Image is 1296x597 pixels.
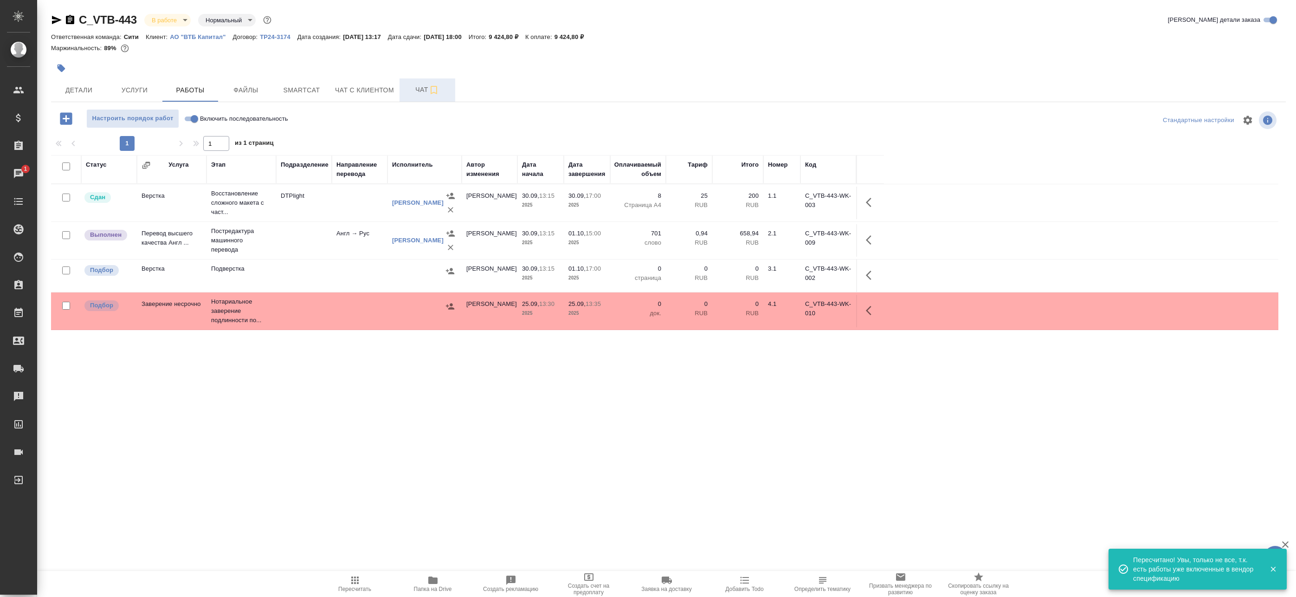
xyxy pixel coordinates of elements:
p: 17:00 [586,265,601,272]
div: Оплачиваемый объем [614,160,661,179]
p: 0 [615,264,661,273]
span: Посмотреть информацию [1259,111,1278,129]
p: RUB [671,309,708,318]
svg: Подписаться [428,84,439,96]
button: Скопировать ссылку на оценку заказа [940,571,1018,597]
td: [PERSON_NAME] [462,295,517,327]
button: Добавить Todo [706,571,784,597]
p: 2025 [568,238,606,247]
div: Этап [211,160,226,169]
div: 3.1 [768,264,796,273]
span: Призвать менеджера по развитию [867,583,934,596]
div: Можно подбирать исполнителей [84,299,132,312]
p: 2025 [522,273,559,283]
button: Удалить [444,240,458,254]
p: Итого: [469,33,489,40]
p: 01.10, [568,265,586,272]
div: Код [805,160,816,169]
button: Создать счет на предоплату [550,571,628,597]
td: C_VTB-443-WK-009 [800,224,856,257]
button: Удалить [444,203,458,217]
div: В работе [144,14,191,26]
p: Нотариальное заверение подлинности по... [211,297,271,325]
p: 0 [671,264,708,273]
button: Здесь прячутся важные кнопки [860,264,883,286]
button: Назначить [444,189,458,203]
p: Восстановление сложного макета с част... [211,189,271,217]
button: Создать рекламацию [472,571,550,597]
span: Чат [405,84,450,96]
button: Добавить тэг [51,58,71,78]
p: 13:15 [539,230,555,237]
p: 2025 [568,273,606,283]
p: док. [615,309,661,318]
p: RUB [717,201,759,210]
button: Здесь прячутся важные кнопки [860,191,883,214]
div: Статус [86,160,107,169]
a: АО "ВТБ Капитал" [170,32,232,40]
p: Подбор [90,301,113,310]
span: Папка на Drive [414,586,452,592]
p: Сдан [90,193,105,202]
p: Договор: [233,33,260,40]
td: Англ → Рус [332,224,387,257]
td: C_VTB-443-WK-003 [800,187,856,219]
button: Заявка на доставку [628,571,706,597]
p: RUB [717,238,759,247]
p: 13:15 [539,265,555,272]
td: DTPlight [276,187,332,219]
button: Призвать менеджера по развитию [862,571,940,597]
p: слово [615,238,661,247]
p: 658,94 [717,229,759,238]
p: Страница А4 [615,201,661,210]
p: АО "ВТБ Капитал" [170,33,232,40]
td: [PERSON_NAME] [462,224,517,257]
span: Определить тематику [794,586,851,592]
div: 1.1 [768,191,796,201]
span: Настроить таблицу [1237,109,1259,131]
button: Назначить [443,264,457,278]
p: 9 424,80 ₽ [555,33,591,40]
a: ТР24-3174 [260,32,297,40]
p: 25.09, [568,300,586,307]
p: RUB [671,201,708,210]
p: Ответственная команда: [51,33,124,40]
p: 0 [671,299,708,309]
p: 25 [671,191,708,201]
td: Верстка [137,260,206,292]
button: Пересчитать [316,571,394,597]
p: 30.09, [522,265,539,272]
button: Здесь прячутся важные кнопки [860,299,883,322]
div: Можно подбирать исполнителей [84,264,132,277]
p: 30.09, [568,192,586,199]
span: Включить последовательность [200,114,288,123]
p: Подверстка [211,264,271,273]
span: Добавить Todo [725,586,763,592]
div: 2.1 [768,229,796,238]
p: 89% [104,45,118,52]
div: Подразделение [281,160,329,169]
button: Скопировать ссылку для ЯМессенджера [51,14,62,26]
p: RUB [671,238,708,247]
p: 2025 [522,238,559,247]
p: Подбор [90,266,113,275]
button: Нормальный [203,16,245,24]
div: Дата завершения [568,160,606,179]
button: 858.94 RUB; [119,42,131,54]
span: Чат с клиентом [335,84,394,96]
p: Дата создания: [297,33,343,40]
p: Клиент: [146,33,170,40]
button: Здесь прячутся важные кнопки [860,229,883,251]
button: Назначить [444,227,458,240]
div: Итого [741,160,759,169]
p: Дата сдачи: [388,33,424,40]
a: [PERSON_NAME] [392,199,444,206]
p: 13:15 [539,192,555,199]
p: 2025 [568,309,606,318]
div: Менеджер проверил работу исполнителя, передает ее на следующий этап [84,191,132,204]
p: RUB [717,273,759,283]
p: 13:35 [586,300,601,307]
button: Добавить работу [53,109,79,128]
div: 4.1 [768,299,796,309]
span: Услуги [112,84,157,96]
